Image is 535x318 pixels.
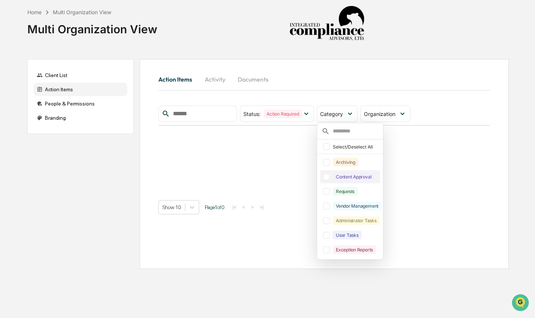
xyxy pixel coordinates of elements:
span: Attestations [62,94,93,102]
div: User Tasks [333,231,362,239]
div: 🔎 [7,109,13,115]
button: < [240,204,247,210]
p: How can we help? [7,16,136,28]
div: 🖐️ [7,95,13,101]
div: Multi Organization View [27,16,157,36]
div: Content Approval [333,172,374,181]
span: Preclearance [15,94,48,102]
div: Action Required [264,110,302,118]
div: Vendor Management [333,202,382,210]
div: 🗄️ [54,95,60,101]
iframe: Open customer support [511,293,531,314]
button: Documents [232,70,274,88]
div: Archiving [333,158,358,166]
button: > [249,204,256,210]
span: Status : [243,111,261,117]
button: Action Items [158,70,198,88]
div: activity tabs [158,70,490,88]
div: Select/Deselect All [333,144,379,150]
span: Organization [364,111,395,117]
div: Requests [333,187,358,196]
a: Powered byPylon [53,126,91,132]
button: |< [230,204,239,210]
div: Multi Organization View [53,9,111,15]
div: Home [27,9,42,15]
button: >| [257,204,266,210]
span: Pylon [75,127,91,132]
button: Activity [198,70,232,88]
div: Client List [34,68,127,82]
button: Start new chat [127,59,136,68]
a: 🖐️Preclearance [4,91,51,105]
span: Page 1 of 0 [205,204,225,210]
div: Start new chat [25,57,123,65]
div: Exception Reports [333,245,376,254]
div: Action Items [34,83,127,96]
span: Data Lookup [15,108,47,116]
a: 🗄️Attestations [51,91,96,105]
div: We're available if you need us! [25,65,95,71]
a: 🔎Data Lookup [4,106,50,119]
span: Category [320,111,343,117]
div: Administrator Tasks [333,216,379,225]
img: Integrated Compliance Advisors [289,6,364,41]
div: People & Permissions [34,97,127,110]
div: Branding [34,111,127,125]
img: 1746055101610-c473b297-6a78-478c-a979-82029cc54cd1 [7,57,21,71]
